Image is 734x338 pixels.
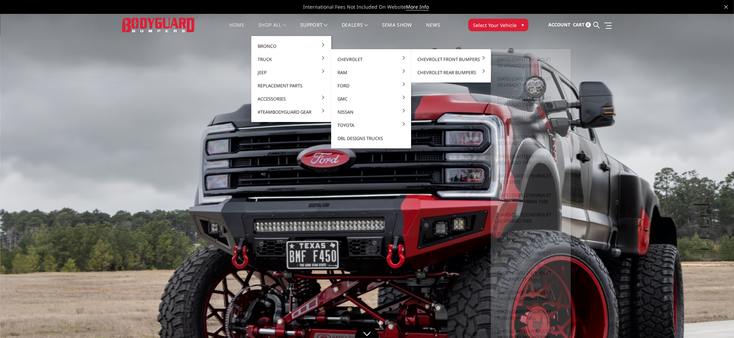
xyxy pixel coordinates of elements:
[573,16,591,34] a: Cart 0
[406,3,429,10] a: More Info
[494,92,568,111] a: [DATE]-[DATE] Chevrolet Silverado 2500/3500
[494,150,568,169] a: [DATE]-[DATE] Chevrolet Silverado 1500
[254,66,328,79] a: Jeep
[382,23,412,36] a: SEMA Show
[254,53,328,66] a: Truck
[334,105,408,119] a: Nissan
[494,227,568,247] a: [DATE]-[DATE] Chevrolet Silverado 2500/3500
[702,205,709,216] button: 2 of 5
[494,130,568,150] a: [DATE]-[DATE] Chevrolet Silverado 2500/3500
[342,23,368,36] a: Dealers
[494,53,568,72] a: [DATE]-[DATE] Chevrolet Silverado 2500/3500
[494,208,568,227] a: [DATE]-[DATE] Chevrolet Silverado 1500
[473,21,517,29] span: Select Your Vehicle
[494,266,568,286] a: [DATE]-[DATE] Chevrolet Silverado 1500
[494,286,568,305] a: [DATE]-[DATE] Chevrolet Tahoe/Suburban 1500
[334,53,408,66] a: Chevrolet
[548,16,570,34] a: Account
[254,79,328,92] a: Replacement Parts
[300,23,328,36] a: Support
[334,92,408,105] a: GMC
[334,79,408,92] a: Ford
[258,23,286,36] a: shop all
[334,66,408,79] a: Ram
[334,119,408,132] a: Toyota
[702,239,709,250] button: 5 of 5
[522,21,524,28] span: ▾
[494,72,568,92] a: [DATE]-[DATE] Chevrolet Silverado 1500
[573,21,585,28] span: Cart
[254,92,328,105] a: Accessories
[122,18,195,32] img: BODYGUARD BUMPERS
[254,105,328,119] a: #TeamBodyguard Gear
[586,22,591,27] span: 0
[254,40,328,53] a: Bronco
[414,66,488,79] a: Chevrolet Rear Bumpers
[699,305,734,338] iframe: Chat Widget
[334,132,408,145] a: DBL Designs Trucks
[230,23,244,36] a: Home
[548,21,570,28] span: Account
[494,305,568,324] a: [DATE]-[DATE] Chevrolet Suburban 2500
[468,19,528,31] button: Select Your Vehicle
[702,216,709,227] button: 3 of 5
[702,194,709,205] button: 1 of 5
[414,53,488,66] a: Chevrolet Front Bumpers
[702,227,709,239] button: 4 of 5
[426,23,440,36] a: News
[494,169,568,189] a: [DATE]-[DATE] Chevrolet [US_STATE]
[355,326,379,338] a: Click to Down
[494,247,568,266] a: [DATE]-[DATE] Chevrolet Silverado 2500/3500
[494,189,568,208] a: [DATE]-[DATE] Chevrolet Tahoe/Suburban 1500
[494,111,568,130] a: [DATE]-[DATE] Chevrolet Silverado 1500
